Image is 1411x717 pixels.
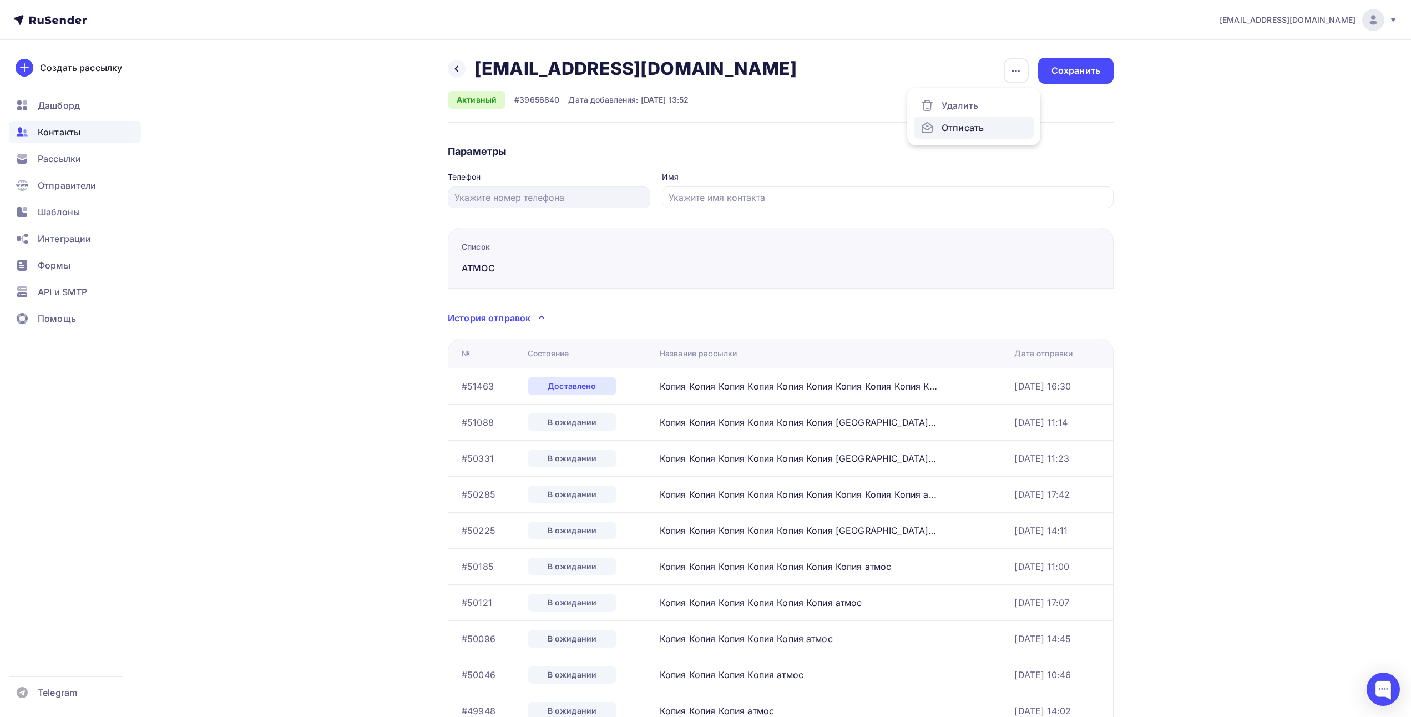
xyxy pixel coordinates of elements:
a: Контакты [9,121,141,143]
div: Сохранить [1051,64,1100,77]
div: В ожидании [528,666,616,684]
div: #50285 [462,488,495,501]
a: Копия Копия Копия Копия Копия Копия [GEOGRAPHIC_DATA] Копия Копия Копия атмос [660,417,1046,428]
div: Дата добавления: [DATE] 13:52 [568,94,689,105]
div: [DATE] 14:45 [1014,632,1071,645]
div: В ожидании [528,522,616,539]
div: История отправок [448,311,530,325]
div: #50225 [462,524,495,537]
div: [DATE] 11:23 [1014,452,1069,465]
span: Рассылки [38,152,81,165]
a: Копия Копия Копия Копия Копия Копия [GEOGRAPHIC_DATA] Копия Копия Копия атмос [660,453,1046,464]
input: Укажите имя контакта [669,191,1107,204]
div: [DATE] 11:00 [1014,560,1069,573]
span: API и SMTP [38,285,87,299]
div: В ожидании [528,413,616,431]
div: Активный [448,91,505,109]
div: [DATE] 10:46 [1014,668,1071,681]
span: Шаблоны [38,205,80,219]
div: Состояние [528,348,569,359]
div: Удалить [921,99,1027,112]
div: В ожидании [528,486,616,503]
a: Копия Копия Копия Копия Копия Копия Копия Копия Копия Копия Копия атмос [660,381,1009,392]
div: В ожидании [528,558,616,575]
div: № [462,348,470,359]
a: Рассылки [9,148,141,170]
div: [DATE] 14:11 [1014,524,1068,537]
span: Отправители [38,179,97,192]
div: #50046 [462,668,495,681]
div: В ожидании [528,630,616,648]
a: Отправители [9,174,141,196]
a: Копия Копия Копия Копия Копия Копия [GEOGRAPHIC_DATA] Копия атмос [660,525,987,536]
span: Telegram [38,686,77,699]
div: Список [462,241,653,253]
div: #50096 [462,632,495,645]
a: Копия Копия Копия Копия Копия атмос [660,633,833,644]
input: Укажите номер телефона [454,191,644,204]
div: Отписать [921,121,1027,134]
div: #50331 [462,452,494,465]
div: #39656840 [514,94,559,105]
legend: Имя [662,171,1114,186]
span: Контакты [38,125,80,139]
div: Название рассылки [660,348,737,359]
div: [DATE] 17:42 [1014,488,1070,501]
div: Доставлено [528,377,616,395]
div: #51463 [462,380,494,393]
div: Создать рассылку [40,61,122,74]
span: [EMAIL_ADDRESS][DOMAIN_NAME] [1220,14,1356,26]
a: Формы [9,254,141,276]
a: Шаблоны [9,201,141,223]
h2: [EMAIL_ADDRESS][DOMAIN_NAME] [474,58,797,80]
div: [DATE] 16:30 [1014,380,1071,393]
legend: Телефон [448,171,650,186]
a: Копия Копия Копия Копия атмос [660,669,803,680]
div: #50121 [462,596,492,609]
a: Копия Копия Копия Копия Копия Копия Копия атмос [660,561,892,572]
span: Формы [38,259,70,272]
div: В ожидании [528,594,616,612]
span: Интеграции [38,232,91,245]
div: [DATE] 11:14 [1014,416,1068,429]
a: Копия Копия Копия Копия Копия Копия атмос [660,597,862,608]
div: #50185 [462,560,494,573]
div: АТМОС [462,261,653,275]
div: В ожидании [528,450,616,467]
a: Дашборд [9,94,141,117]
div: #51088 [462,416,494,429]
a: Копия Копия Копия Копия Копия Копия Копия Копия Копия атмос [660,489,950,500]
a: [EMAIL_ADDRESS][DOMAIN_NAME] [1220,9,1398,31]
span: Помощь [38,312,76,325]
a: Копия Копия Копия атмос [660,705,774,716]
div: Дата отправки [1014,348,1073,359]
h4: Параметры [448,145,1114,158]
span: Дашборд [38,99,80,112]
div: [DATE] 17:07 [1014,596,1069,609]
